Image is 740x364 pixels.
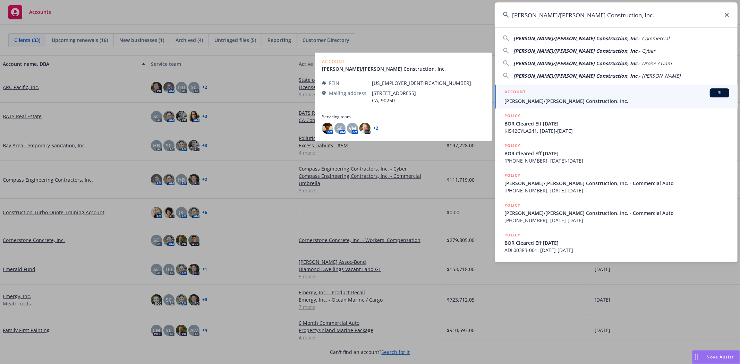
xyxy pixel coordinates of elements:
[692,350,701,364] div: Drag to move
[504,150,729,157] span: BOR Cleared Eff [DATE]
[495,109,738,138] a: POLICYBOR Cleared Eff [DATE]KI542CYLA241, [DATE]-[DATE]
[495,2,738,27] input: Search...
[504,232,520,239] h5: POLICY
[513,47,639,54] span: [PERSON_NAME]/[PERSON_NAME] Construction, Inc.
[639,35,670,42] span: - Commercial
[513,60,639,67] span: [PERSON_NAME]/[PERSON_NAME] Construction, Inc.
[504,239,729,246] span: BOR Cleared Eff [DATE]
[504,187,729,194] span: [PHONE_NUMBER], [DATE]-[DATE]
[504,209,729,217] span: [PERSON_NAME]/[PERSON_NAME] Construction, Inc. - Commercial Auto
[504,142,520,149] h5: POLICY
[504,172,520,179] h5: POLICY
[504,157,729,164] span: [PHONE_NUMBER], [DATE]-[DATE]
[495,168,738,198] a: POLICY[PERSON_NAME]/[PERSON_NAME] Construction, Inc. - Commercial Auto[PHONE_NUMBER], [DATE]-[DATE]
[495,198,738,228] a: POLICY[PERSON_NAME]/[PERSON_NAME] Construction, Inc. - Commercial Auto[PHONE_NUMBER], [DATE]-[DATE]
[504,120,729,127] span: BOR Cleared Eff [DATE]
[504,202,520,209] h5: POLICY
[504,246,729,254] span: ADL00383-001, [DATE]-[DATE]
[692,350,740,364] button: Nova Assist
[504,180,729,187] span: [PERSON_NAME]/[PERSON_NAME] Construction, Inc. - Commercial Auto
[639,72,681,79] span: - [PERSON_NAME]
[495,85,738,109] a: ACCOUNTBI[PERSON_NAME]/[PERSON_NAME] Construction, Inc.
[504,88,526,97] h5: ACCOUNT
[513,35,639,42] span: [PERSON_NAME]/[PERSON_NAME] Construction, Inc.
[504,217,729,224] span: [PHONE_NUMBER], [DATE]-[DATE]
[713,90,726,96] span: BI
[513,72,639,79] span: [PERSON_NAME]/[PERSON_NAME] Construction, Inc.
[495,228,738,258] a: POLICYBOR Cleared Eff [DATE]ADL00383-001, [DATE]-[DATE]
[504,97,729,105] span: [PERSON_NAME]/[PERSON_NAME] Construction, Inc.
[504,127,729,135] span: KI542CYLA241, [DATE]-[DATE]
[639,47,655,54] span: - Cyber
[639,60,672,67] span: - Drone / Unm
[504,112,520,119] h5: POLICY
[707,354,734,360] span: Nova Assist
[495,138,738,168] a: POLICYBOR Cleared Eff [DATE][PHONE_NUMBER], [DATE]-[DATE]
